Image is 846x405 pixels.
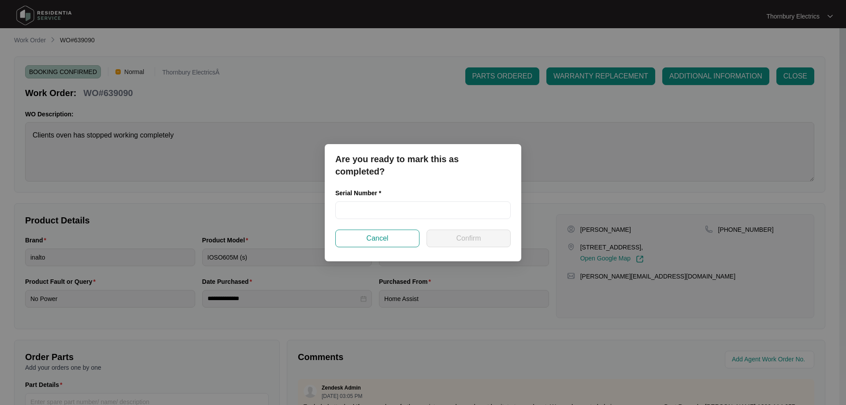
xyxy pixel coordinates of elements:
p: completed? [335,165,511,178]
button: Confirm [427,230,511,247]
label: Serial Number * [335,189,388,197]
span: Cancel [367,233,389,244]
button: Cancel [335,230,419,247]
p: Are you ready to mark this as [335,153,511,165]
